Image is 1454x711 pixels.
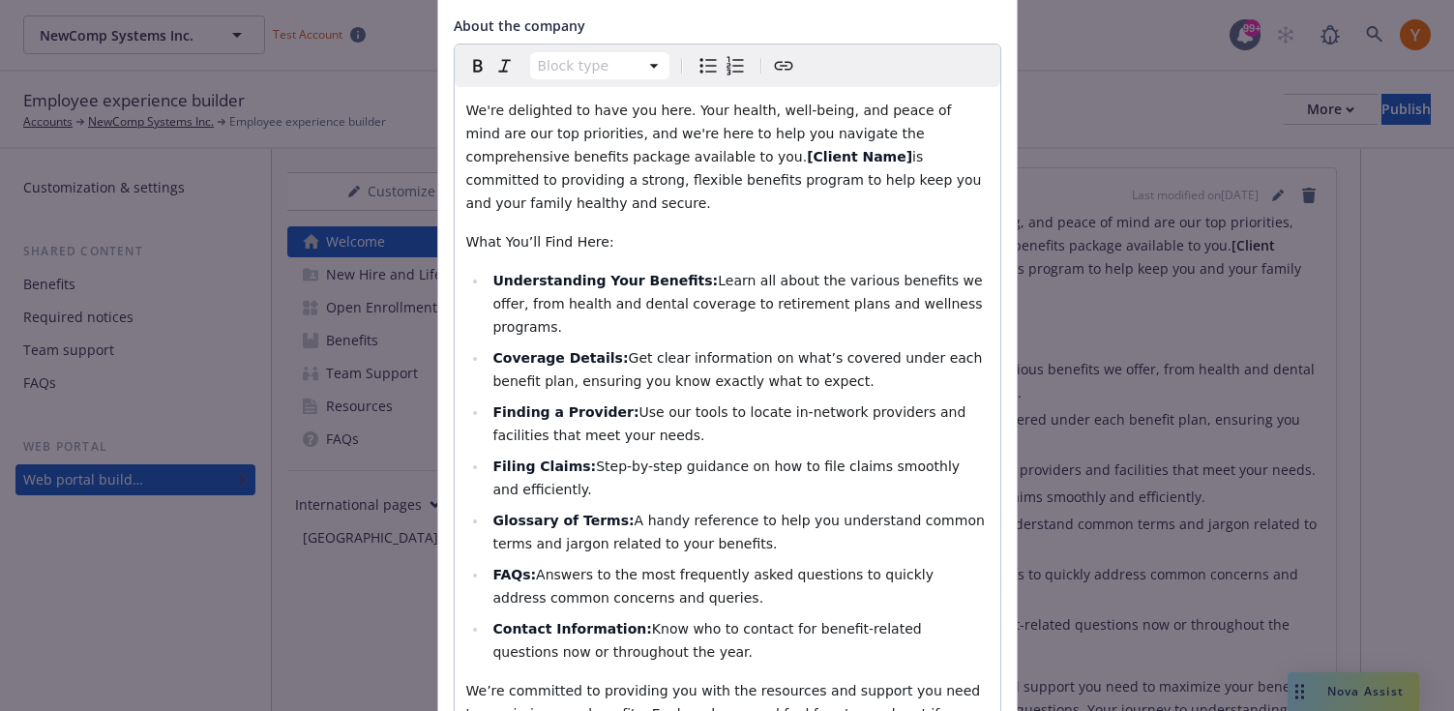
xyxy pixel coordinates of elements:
[492,567,536,582] strong: FAQs:
[492,404,969,443] span: Use our tools to locate in-network providers and facilities that meet your needs.
[492,459,596,474] strong: Filing Claims:
[492,513,989,551] span: A handy reference to help you understand common terms and jargon related to your benefits.
[492,273,987,335] span: Learn all about the various benefits we offer, from health and dental coverage to retirement plan...
[466,103,956,164] span: We're delighted to have you here. Your health, well-being, and peace of mind are our top prioriti...
[466,149,986,211] span: is committed to providing a strong, flexible benefits program to help keep you and your family he...
[492,350,628,366] strong: Coverage Details:
[722,52,749,79] button: Numbered list
[492,621,651,637] strong: Contact Information:
[492,621,926,660] span: Know who to contact for benefit-related questions now or throughout the year.
[454,16,585,35] span: About the company
[770,52,797,79] button: Create link
[492,273,718,288] strong: Understanding Your Benefits:
[807,149,912,164] strong: [Client Name]
[466,234,614,250] span: What You’ll Find Here:
[530,52,669,79] button: Block type
[492,567,937,606] span: Answers to the most frequently asked questions to quickly address common concerns and queries.
[492,350,986,389] span: Get clear information on what’s covered under each benefit plan, ensuring you know exactly what t...
[492,459,964,497] span: Step-by-step guidance on how to file claims smoothly and efficiently.
[695,52,722,79] button: Bulleted list
[492,404,638,420] strong: Finding a Provider:
[492,513,634,528] strong: Glossary of Terms:
[464,52,491,79] button: Bold
[491,52,519,79] button: Italic
[695,52,749,79] div: toggle group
